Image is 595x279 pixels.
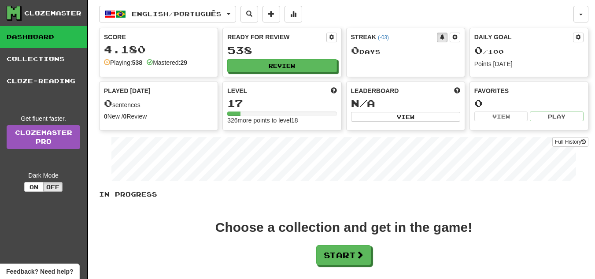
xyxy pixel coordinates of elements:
[351,97,375,109] span: N/A
[6,267,73,276] span: Open feedback widget
[351,112,460,122] button: View
[351,44,359,56] span: 0
[43,182,63,192] button: Off
[227,33,326,41] div: Ready for Review
[215,221,472,234] div: Choose a collection and get in the game!
[132,10,222,18] span: English / Português
[104,33,213,41] div: Score
[123,113,127,120] strong: 0
[474,98,584,109] div: 0
[316,245,371,265] button: Start
[530,112,584,121] button: Play
[24,9,81,18] div: Clozemaster
[7,125,80,149] a: ClozemasterPro
[104,113,107,120] strong: 0
[474,86,584,95] div: Favorites
[104,97,112,109] span: 0
[132,59,142,66] strong: 538
[227,98,336,109] div: 17
[7,171,80,180] div: Dark Mode
[99,190,588,199] p: In Progress
[474,112,528,121] button: View
[227,45,336,56] div: 538
[104,86,151,95] span: Played [DATE]
[262,6,280,22] button: Add sentence to collection
[351,33,437,41] div: Streak
[180,59,187,66] strong: 29
[331,86,337,95] span: Score more points to level up
[147,58,187,67] div: Mastered:
[454,86,460,95] span: This week in points, UTC
[474,48,504,56] span: / 100
[227,116,336,125] div: 326 more points to level 18
[552,137,588,147] button: Full History
[285,6,302,22] button: More stats
[240,6,258,22] button: Search sentences
[474,33,573,42] div: Daily Goal
[351,86,399,95] span: Leaderboard
[104,58,142,67] div: Playing:
[104,44,213,55] div: 4.180
[474,44,483,56] span: 0
[7,114,80,123] div: Get fluent faster.
[378,34,389,41] a: (-03)
[351,45,460,56] div: Day s
[227,86,247,95] span: Level
[24,182,44,192] button: On
[104,112,213,121] div: New / Review
[99,6,236,22] button: English/Português
[227,59,336,72] button: Review
[474,60,584,68] div: Points [DATE]
[104,98,213,109] div: sentences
